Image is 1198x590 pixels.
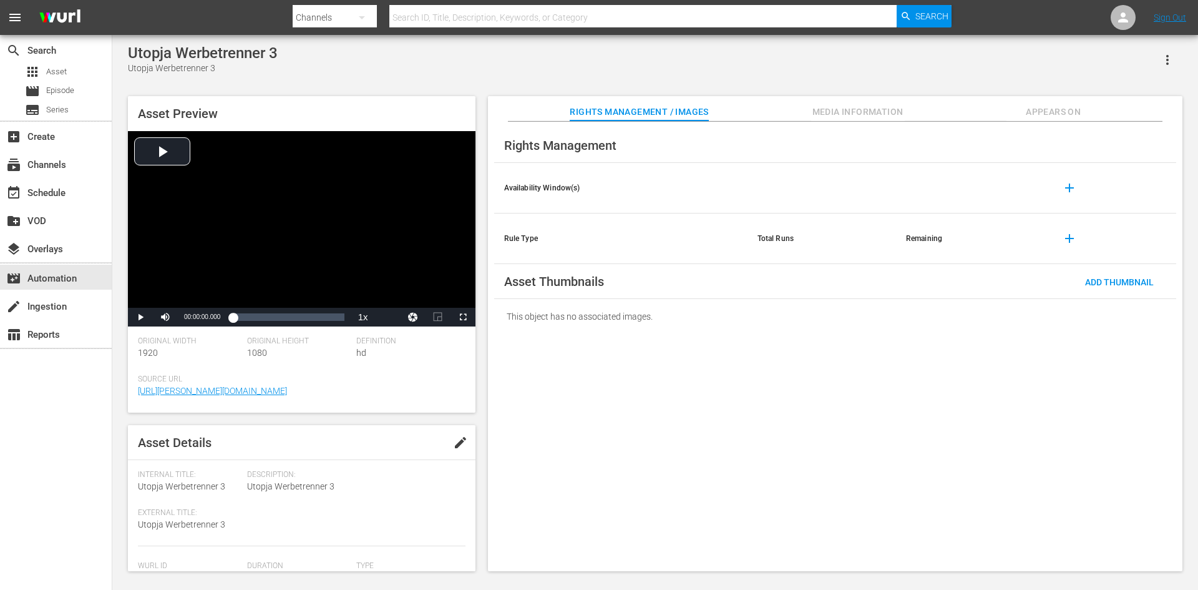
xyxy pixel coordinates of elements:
[915,5,948,27] span: Search
[570,104,708,120] span: Rights Management / Images
[1062,180,1077,195] span: add
[351,308,376,327] button: Playback Rate
[138,508,241,518] span: External Title:
[184,313,220,320] span: 00:00:00.000
[356,337,459,347] span: Definition
[128,131,475,327] div: Video Player
[25,84,40,99] span: Episode
[7,10,22,25] span: menu
[138,435,212,450] span: Asset Details
[25,64,40,79] span: Asset
[811,104,905,120] span: Media Information
[247,337,350,347] span: Original Height
[748,214,896,264] th: Total Runs
[30,3,90,32] img: ans4CAIJ8jUAAAAAAAAAAAAAAAAAAAAAAAAgQb4GAAAAAAAAAAAAAAAAAAAAAAAAJMjXAAAAAAAAAAAAAAAAAAAAAAAAgAT5G...
[138,375,459,385] span: Source Url
[6,157,21,172] span: Channels
[504,274,604,289] span: Asset Thumbnails
[138,470,241,480] span: Internal Title:
[25,102,40,117] span: Series
[153,308,178,327] button: Mute
[504,138,616,153] span: Rights Management
[1075,270,1164,293] button: Add Thumbnail
[247,470,459,480] span: Description:
[6,299,21,314] span: Ingestion
[128,44,278,62] div: Utopja Werbetrenner 3
[896,214,1045,264] th: Remaining
[401,308,426,327] button: Jump To Time
[6,271,21,286] span: Automation
[46,84,74,97] span: Episode
[6,43,21,58] span: Search
[1006,104,1100,120] span: Appears On
[494,214,748,264] th: Rule Type
[138,106,218,121] span: Asset Preview
[128,308,153,327] button: Play
[1154,12,1186,22] a: Sign Out
[1054,224,1084,253] button: add
[6,242,21,257] span: Overlays
[6,327,21,342] span: Reports
[247,348,267,358] span: 1080
[1075,277,1164,287] span: Add Thumbnail
[247,561,350,571] span: Duration
[426,308,450,327] button: Picture-in-Picture
[356,348,366,358] span: hd
[494,299,1176,334] div: This object has no associated images.
[233,313,344,321] div: Progress Bar
[1062,231,1077,246] span: add
[446,428,475,458] button: edit
[138,386,287,396] a: [URL][PERSON_NAME][DOMAIN_NAME]
[138,337,241,347] span: Original Width
[138,561,241,571] span: Wurl Id
[6,185,21,200] span: Schedule
[450,308,475,327] button: Fullscreen
[6,129,21,144] span: Create
[356,561,459,571] span: Type
[247,480,459,493] span: Utopja Werbetrenner 3
[6,214,21,229] span: VOD
[494,163,748,214] th: Availability Window(s)
[453,435,468,450] span: edit
[897,5,952,27] button: Search
[128,62,278,75] div: Utopja Werbetrenner 3
[138,519,225,529] span: Utopja Werbetrenner 3
[1054,173,1084,203] button: add
[138,348,158,358] span: 1920
[46,104,69,116] span: Series
[46,66,67,78] span: Asset
[138,481,225,491] span: Utopja Werbetrenner 3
